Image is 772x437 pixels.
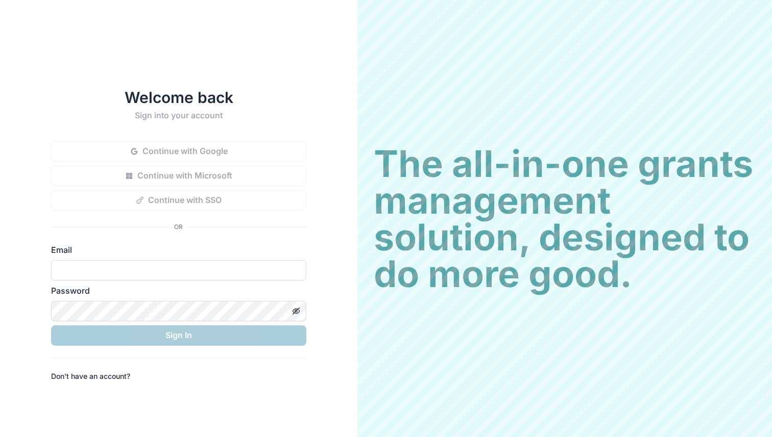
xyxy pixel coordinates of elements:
h1: Welcome back [51,88,306,107]
button: Sign In [51,325,306,346]
h2: Sign into your account [51,111,306,120]
button: Continue with SSO [51,190,306,211]
button: Toggle password visibility [288,303,304,319]
button: Continue with Microsoft [51,166,306,186]
p: Don't have an account? [51,371,130,381]
label: Email [51,244,300,256]
label: Password [51,285,300,297]
button: Continue with Google [51,141,306,162]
